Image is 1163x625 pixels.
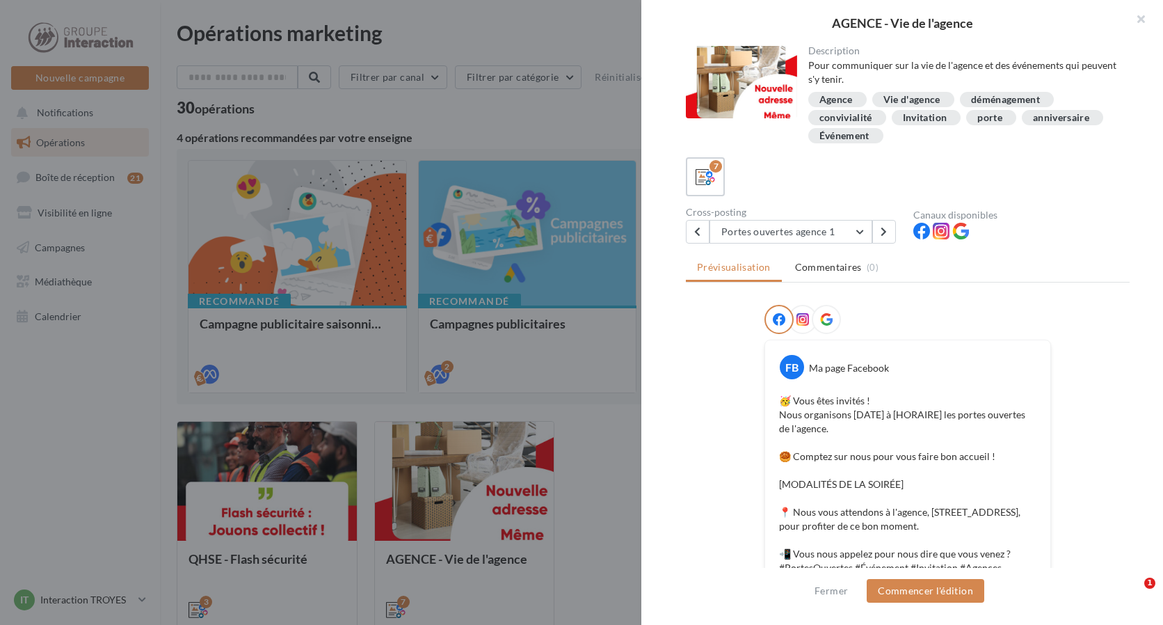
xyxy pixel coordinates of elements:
span: (0) [867,262,879,273]
div: FB [780,355,804,379]
div: Description [808,46,1119,56]
div: Canaux disponibles [913,210,1130,220]
div: déménagement [971,95,1040,105]
span: 1 [1144,578,1155,589]
button: Portes ouvertes agence 1 [709,220,872,244]
div: Cross-posting [686,207,902,217]
div: convivialité [819,113,872,123]
div: anniversaire [1033,113,1089,123]
span: Commentaires [795,260,862,274]
p: 🥳 Vous êtes invités ! Nous organisons [DATE] à [HORAIRE] les portes ouvertes de l'agence. 🥮 Compt... [779,394,1036,589]
div: 7 [709,160,722,173]
button: Commencer l'édition [867,579,984,603]
div: AGENCE - Vie de l'agence [664,17,1141,29]
div: Événement [819,131,869,141]
button: Fermer [809,583,853,599]
div: Ma page Facebook [809,361,889,375]
iframe: Intercom live chat [1116,578,1149,611]
div: Pour communiquer sur la vie de l'agence et des événements qui peuvent s'y tenir. [808,58,1119,86]
div: porte [977,113,1002,123]
div: Vie d'agence [883,95,940,105]
div: Invitation [903,113,947,123]
div: Agence [819,95,853,105]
